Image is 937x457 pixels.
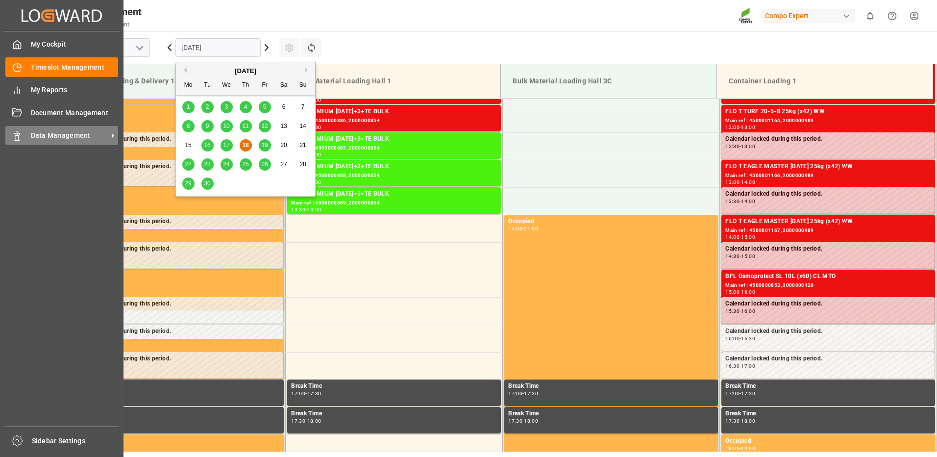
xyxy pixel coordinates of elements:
div: 17:30 [524,391,538,396]
span: 14 [299,123,306,129]
div: 17:30 [725,419,740,423]
div: Choose Friday, September 5th, 2025 [259,101,271,113]
span: 1 [187,103,190,110]
div: 14:00 [741,180,755,184]
button: open menu [132,40,147,55]
div: 21:00 [524,227,538,231]
span: 23 [204,161,210,168]
div: Break Time [291,409,497,419]
div: - [740,446,741,451]
span: 15 [185,142,191,149]
div: 13:30 [725,199,740,203]
div: 16:00 [741,290,755,294]
div: 17:00 [508,391,522,396]
div: Break Time [508,381,714,391]
div: Choose Sunday, September 21st, 2025 [297,139,309,152]
div: Tu [201,79,214,92]
div: NTC PREMIUM [DATE]+3+TE BULK [291,162,497,172]
div: 14:00 [725,235,740,239]
div: 17:30 [291,419,305,423]
div: - [305,207,307,212]
div: Break Time [74,409,280,419]
div: 18:00 [524,419,538,423]
div: Main ref : 4500000886, 2000000854 [291,117,497,125]
div: 17:30 [508,419,522,423]
div: 12:30 [725,144,740,149]
div: Calendar locked during this period. [74,217,279,227]
span: 7 [301,103,305,110]
div: 16:00 [725,336,740,341]
span: 30 [204,180,210,187]
div: Calendar locked during this period. [74,354,279,364]
span: 28 [299,161,306,168]
div: 15:00 [725,290,740,294]
div: 13:00 [725,180,740,184]
div: Occupied [74,272,280,281]
div: 13:30 [291,207,305,212]
span: 27 [280,161,287,168]
div: Choose Friday, September 12th, 2025 [259,120,271,132]
div: Choose Friday, September 26th, 2025 [259,158,271,171]
span: 10 [223,123,229,129]
div: - [740,391,741,396]
div: Choose Thursday, September 11th, 2025 [240,120,252,132]
button: Compo Expert [761,6,859,25]
div: Choose Wednesday, September 17th, 2025 [221,139,233,152]
span: 19 [261,142,268,149]
div: Choose Monday, September 8th, 2025 [182,120,195,132]
div: - [305,419,307,423]
div: Main ref : 4500000853, 2000000120 [725,281,931,290]
span: My Cockpit [31,39,119,50]
span: 13 [280,123,287,129]
div: Bulk Material Loading Hall 3C [509,72,709,90]
div: 18:00 [725,446,740,451]
span: 16 [204,142,210,149]
span: 18 [242,142,248,149]
span: 17 [223,142,229,149]
div: 13:00 [741,144,755,149]
div: Break Time [74,381,280,391]
span: My Reports [31,85,119,95]
a: My Cockpit [5,35,118,54]
span: 29 [185,180,191,187]
div: Break Time [725,381,931,391]
div: 16:30 [741,336,755,341]
button: show 0 new notifications [859,5,881,27]
div: 15:30 [725,309,740,313]
img: Screenshot%202023-09-29%20at%2010.02.21.png_1712312052.png [739,7,754,25]
div: 14:00 [508,227,522,231]
span: Data Management [31,130,108,141]
div: Break Time [291,381,497,391]
span: 12 [261,123,268,129]
div: NTC PREMIUM [DATE]+3+TE BULK [291,107,497,117]
div: Occupied [74,436,280,446]
div: Main ref : 4500000887, 2000000854 [291,144,497,152]
span: 6 [282,103,286,110]
div: NTC PREMIUM [DATE]+3+TE BULK [291,189,497,199]
div: Choose Tuesday, September 30th, 2025 [201,178,214,190]
div: - [740,254,741,258]
span: Document Management [31,108,119,118]
span: 21 [299,142,306,149]
div: 14:00 [307,207,321,212]
div: Choose Wednesday, September 10th, 2025 [221,120,233,132]
div: Calendar locked during this period. [725,299,931,309]
div: month 2025-09 [179,98,313,193]
span: 9 [206,123,209,129]
span: Timeslot Management [31,62,119,73]
div: Mo [182,79,195,92]
div: Fr [259,79,271,92]
div: [DATE] [176,66,315,76]
div: - [740,180,741,184]
div: Choose Tuesday, September 16th, 2025 [201,139,214,152]
button: Next Month [305,67,311,73]
div: 17:00 [291,391,305,396]
div: Choose Sunday, September 7th, 2025 [297,101,309,113]
div: Su [297,79,309,92]
div: Calendar locked during this period. [74,299,279,309]
div: - [740,309,741,313]
span: 22 [185,161,191,168]
span: 5 [263,103,267,110]
div: 15:00 [741,235,755,239]
div: Calendar locked during this period. [725,244,931,254]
